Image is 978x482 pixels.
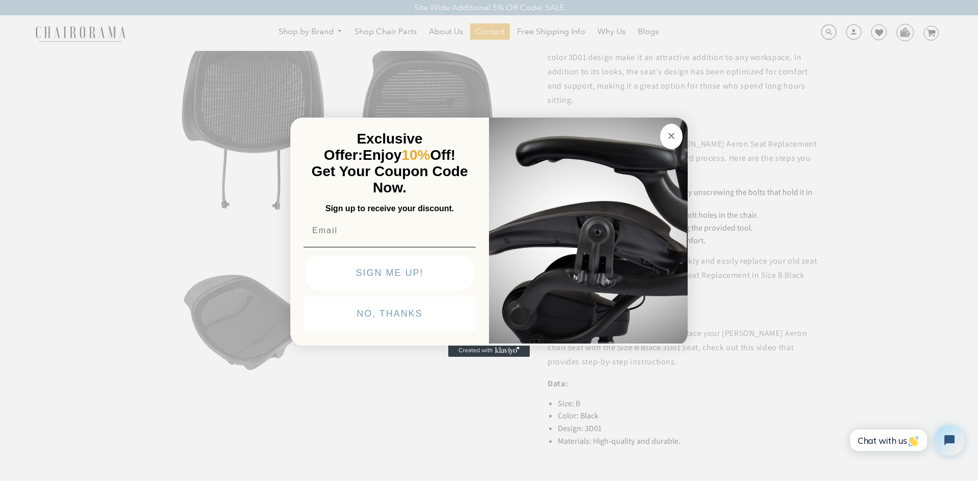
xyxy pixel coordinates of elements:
a: Created with Klaviyo - opens in a new tab [448,345,530,357]
iframe: Tidio Chat [839,416,973,464]
span: Get Your Coupon Code Now. [312,163,468,195]
span: Sign up to receive your discount. [325,204,454,213]
span: 10% [401,147,430,163]
span: Exclusive Offer: [324,131,423,163]
button: SIGN ME UP! [306,256,474,290]
img: 92d77583-a095-41f6-84e7-858462e0427a.jpeg [489,116,688,344]
button: NO, THANKS [304,297,476,330]
span: Enjoy Off! [363,147,455,163]
input: Email [304,220,476,241]
button: Close dialog [660,124,683,149]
